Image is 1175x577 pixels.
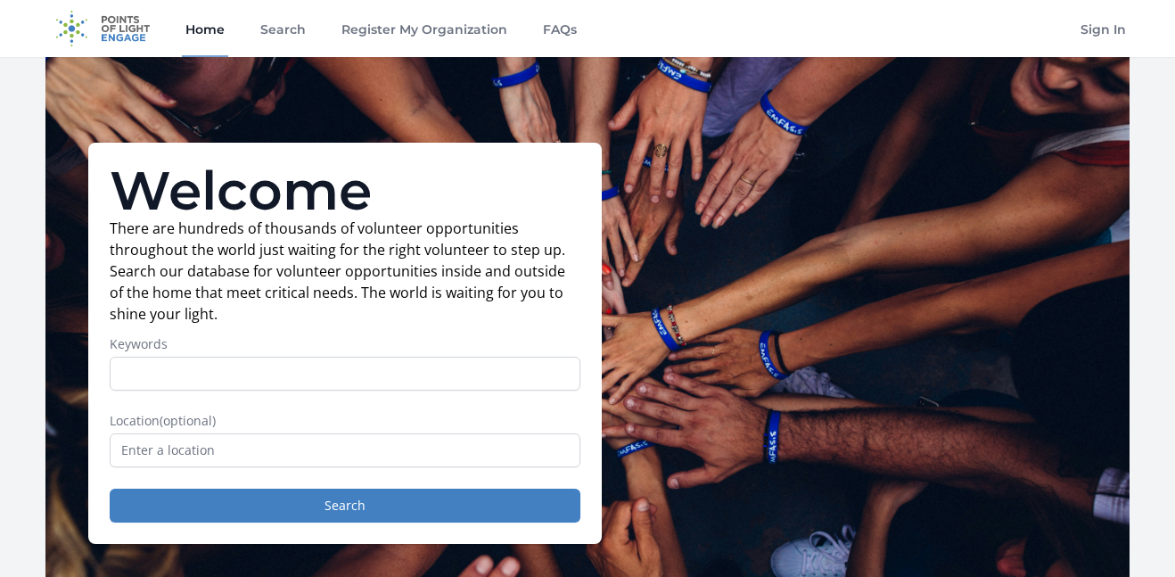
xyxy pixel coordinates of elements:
span: (optional) [160,412,216,429]
h1: Welcome [110,164,580,218]
input: Enter a location [110,433,580,467]
label: Location [110,412,580,430]
p: There are hundreds of thousands of volunteer opportunities throughout the world just waiting for ... [110,218,580,325]
label: Keywords [110,335,580,353]
button: Search [110,489,580,523]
